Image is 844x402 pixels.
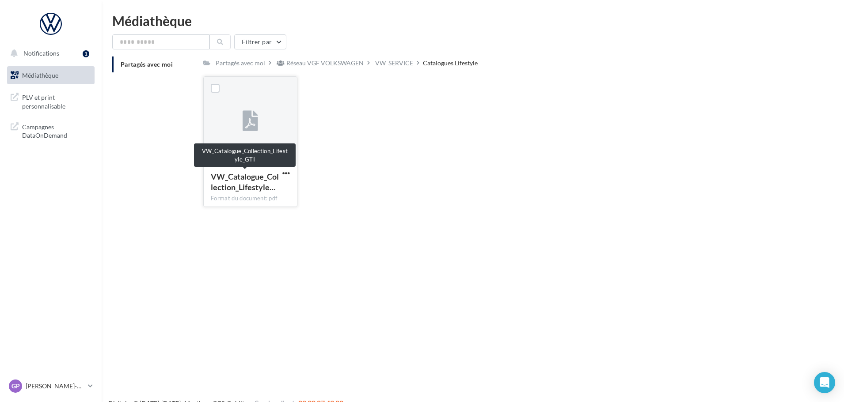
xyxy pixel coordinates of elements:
div: VW_SERVICE [375,59,413,68]
span: Notifications [23,49,59,57]
a: Médiathèque [5,66,96,85]
div: Médiathèque [112,14,833,27]
div: Partagés avec moi [216,59,265,68]
span: GP [11,382,20,391]
div: Open Intercom Messenger [814,372,835,393]
div: Format du document: pdf [211,195,290,203]
div: Réseau VGF VOLKSWAGEN [286,59,364,68]
button: Notifications 1 [5,44,93,63]
a: Campagnes DataOnDemand [5,117,96,143]
span: Campagnes DataOnDemand [22,121,91,140]
span: Partagés avec moi [121,60,173,68]
a: PLV et print personnalisable [5,88,96,114]
div: Catalogues Lifestyle [423,59,478,68]
span: PLV et print personnalisable [22,91,91,110]
button: Filtrer par [234,34,286,49]
a: GP [PERSON_NAME]-HUBAU [7,378,95,394]
p: [PERSON_NAME]-HUBAU [26,382,84,391]
div: 1 [83,50,89,57]
span: VW_Catalogue_Collection_Lifestyle_GTI [211,172,279,192]
div: VW_Catalogue_Collection_Lifestyle_GTI [194,143,296,167]
span: Médiathèque [22,71,58,79]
